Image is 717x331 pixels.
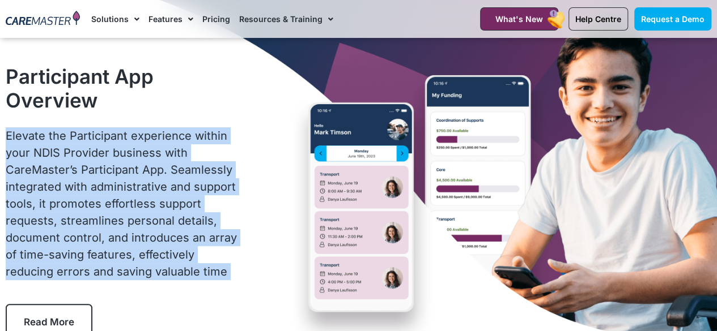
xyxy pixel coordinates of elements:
[6,129,237,278] span: Elevate the Participant experience within your NDIS Provider business with CareMaster’s Participa...
[575,14,621,24] span: Help Centre
[24,316,74,328] span: Read More
[6,11,80,27] img: CareMaster Logo
[495,14,543,24] span: What's New
[641,14,705,24] span: Request a Demo
[634,7,711,31] a: Request a Demo
[480,7,558,31] a: What's New
[6,65,245,112] h1: Participant App Overview
[568,7,628,31] a: Help Centre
